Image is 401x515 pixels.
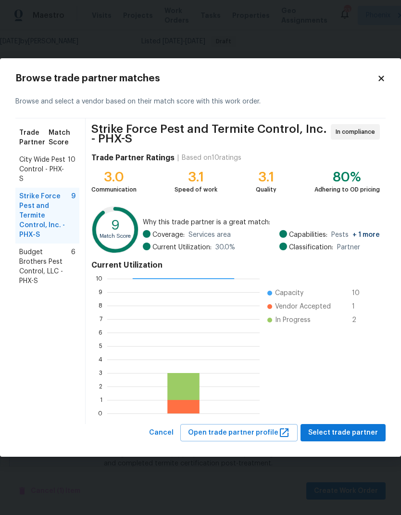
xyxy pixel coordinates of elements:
span: City Wide Pest Control - PHX-S [19,155,68,184]
div: | [175,153,182,163]
div: Communication [91,185,137,194]
div: 3.1 [256,172,276,182]
button: Cancel [145,424,177,442]
span: Cancel [149,427,174,439]
text: 4 [99,356,102,362]
span: Coverage: [152,230,185,240]
span: Services area [188,230,231,240]
span: In Progress [275,315,311,325]
span: Pests [331,230,380,240]
span: Trade Partner [19,128,49,147]
div: 80% [314,172,380,182]
span: Match Score [49,128,75,147]
span: + 1 more [352,232,380,238]
span: Strike Force Pest and Termite Control, Inc. - PHX-S [19,192,71,240]
div: 3.1 [175,172,217,182]
span: Strike Force Pest and Termite Control, Inc. - PHX-S [91,124,328,143]
span: Why this trade partner is a great match: [143,218,380,227]
div: Quality [256,185,276,194]
text: 7 [100,316,102,322]
span: In compliance [336,127,379,137]
text: 2 [99,383,102,389]
span: Open trade partner profile [188,427,290,439]
span: 9 [71,192,75,240]
span: 30.0 % [215,243,235,252]
span: Partner [337,243,360,252]
text: 6 [99,329,102,335]
span: Budget Brothers Pest Control, LLC - PHX-S [19,247,71,286]
text: 10 [96,275,102,281]
span: Vendor Accepted [275,302,331,311]
span: Current Utilization: [152,243,212,252]
text: 0 [98,410,102,416]
text: 9 [111,219,119,232]
h4: Trade Partner Ratings [91,153,175,163]
button: Select trade partner [301,424,386,442]
div: Speed of work [175,185,217,194]
span: 10 [352,288,367,298]
text: 9 [99,289,102,295]
span: 2 [352,315,367,325]
text: 1 [100,397,102,402]
div: Browse and select a vendor based on their match score with this work order. [15,85,386,118]
span: 6 [71,247,75,286]
h4: Current Utilization [91,260,380,270]
span: 1 [352,302,367,311]
span: Classification: [289,243,333,252]
span: Select trade partner [308,427,378,439]
span: Capabilities: [289,230,327,240]
div: Based on 10 ratings [182,153,241,163]
h2: Browse trade partner matches [15,74,377,83]
button: Open trade partner profile [180,424,298,442]
span: Capacity [275,288,303,298]
text: 3 [99,370,102,375]
text: Match Score [100,233,131,239]
div: 3.0 [91,172,137,182]
text: 5 [99,343,102,348]
span: 10 [68,155,75,184]
div: Adhering to OD pricing [314,185,380,194]
text: 8 [99,302,102,308]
